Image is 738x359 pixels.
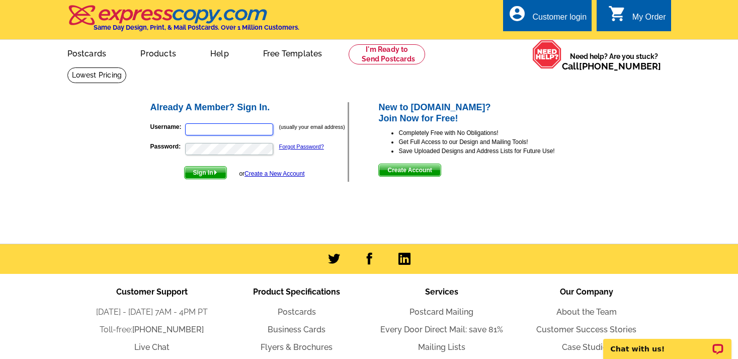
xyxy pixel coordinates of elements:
[253,287,340,297] span: Product Specifications
[278,307,316,317] a: Postcards
[94,24,299,31] h4: Same Day Design, Print, & Mail Postcards. Over 1 Million Customers.
[398,128,589,137] li: Completely Free with No Obligations!
[261,342,333,352] a: Flyers & Brochures
[532,13,587,27] div: Customer login
[378,164,441,177] button: Create Account
[67,12,299,31] a: Same Day Design, Print, & Mail Postcards. Over 1 Million Customers.
[409,307,473,317] a: Postcard Mailing
[608,5,626,23] i: shopping_cart
[134,342,170,352] a: Live Chat
[279,143,324,150] a: Forgot Password?
[51,41,123,64] a: Postcards
[150,102,348,113] h2: Already A Member? Sign In.
[279,124,345,130] small: (usually your email address)
[418,342,465,352] a: Mailing Lists
[579,61,661,71] a: [PHONE_NUMBER]
[508,5,526,23] i: account_circle
[150,122,184,131] label: Username:
[562,61,661,71] span: Call
[378,102,589,124] h2: New to [DOMAIN_NAME]? Join Now for Free!
[185,167,226,179] span: Sign In
[536,325,636,334] a: Customer Success Stories
[239,169,304,178] div: or
[398,137,589,147] li: Get Full Access to our Design and Mailing Tools!
[268,325,325,334] a: Business Cards
[79,324,224,336] li: Toll-free:
[150,142,184,151] label: Password:
[379,164,440,176] span: Create Account
[398,147,589,156] li: Save Uploaded Designs and Address Lists for Future Use!
[213,170,218,175] img: button-next-arrow-white.png
[247,41,339,64] a: Free Templates
[562,51,666,71] span: Need help? Are you stuck?
[380,325,503,334] a: Every Door Direct Mail: save 81%
[184,166,227,179] button: Sign In
[194,41,245,64] a: Help
[562,342,611,352] a: Case Studies
[508,11,587,24] a: account_circle Customer login
[597,327,738,359] iframe: LiveChat chat widget
[124,41,192,64] a: Products
[116,287,188,297] span: Customer Support
[632,13,666,27] div: My Order
[556,307,617,317] a: About the Team
[608,11,666,24] a: shopping_cart My Order
[79,306,224,318] li: [DATE] - [DATE] 7AM - 4PM PT
[532,40,562,69] img: help
[425,287,458,297] span: Services
[560,287,613,297] span: Our Company
[244,170,304,177] a: Create a New Account
[132,325,204,334] a: [PHONE_NUMBER]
